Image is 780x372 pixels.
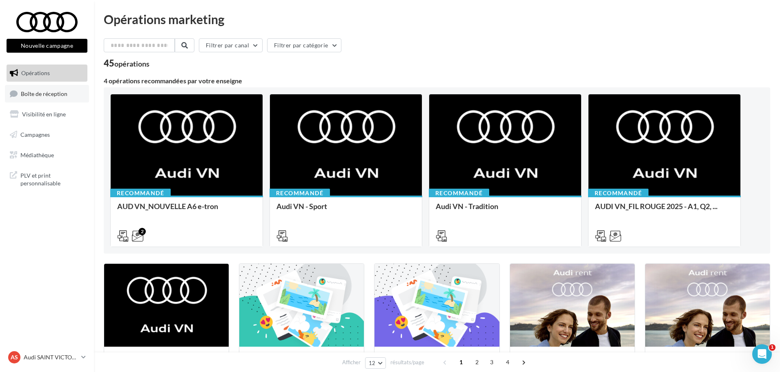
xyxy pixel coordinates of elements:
a: AS Audi SAINT VICTORET [7,350,87,365]
a: Médiathèque [5,147,89,164]
div: Opérations marketing [104,13,770,25]
button: Filtrer par canal [199,38,263,52]
span: AUDI VN_FIL ROUGE 2025 - A1, Q2, ... [595,202,718,211]
div: Recommandé [270,189,330,198]
span: Opérations [21,69,50,76]
span: AUD VN_NOUVELLE A6 e-tron [117,202,218,211]
button: Nouvelle campagne [7,39,87,53]
span: 4 [501,356,514,369]
button: 12 [365,357,386,369]
span: Afficher [342,359,361,366]
span: Visibilité en ligne [22,111,66,118]
span: PLV et print personnalisable [20,170,84,187]
span: 12 [369,360,376,366]
div: Recommandé [110,189,171,198]
p: Audi SAINT VICTORET [24,353,78,361]
a: Opérations [5,65,89,82]
a: Visibilité en ligne [5,106,89,123]
div: 2 [138,228,146,235]
a: PLV et print personnalisable [5,167,89,191]
span: 2 [470,356,484,369]
div: Recommandé [588,189,649,198]
span: Audi VN - Tradition [436,202,498,211]
a: Campagnes [5,126,89,143]
iframe: Intercom live chat [752,344,772,364]
button: Filtrer par catégorie [267,38,341,52]
div: 4 opérations recommandées par votre enseigne [104,78,770,84]
div: opérations [114,60,149,67]
span: 1 [455,356,468,369]
div: Recommandé [429,189,489,198]
span: 1 [769,344,776,351]
span: Médiathèque [20,151,54,158]
span: 3 [485,356,498,369]
a: Boîte de réception [5,85,89,102]
span: Audi VN - Sport [276,202,327,211]
span: Campagnes [20,131,50,138]
div: 45 [104,59,149,68]
span: AS [11,353,18,361]
span: Boîte de réception [21,90,67,97]
span: résultats/page [390,359,424,366]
